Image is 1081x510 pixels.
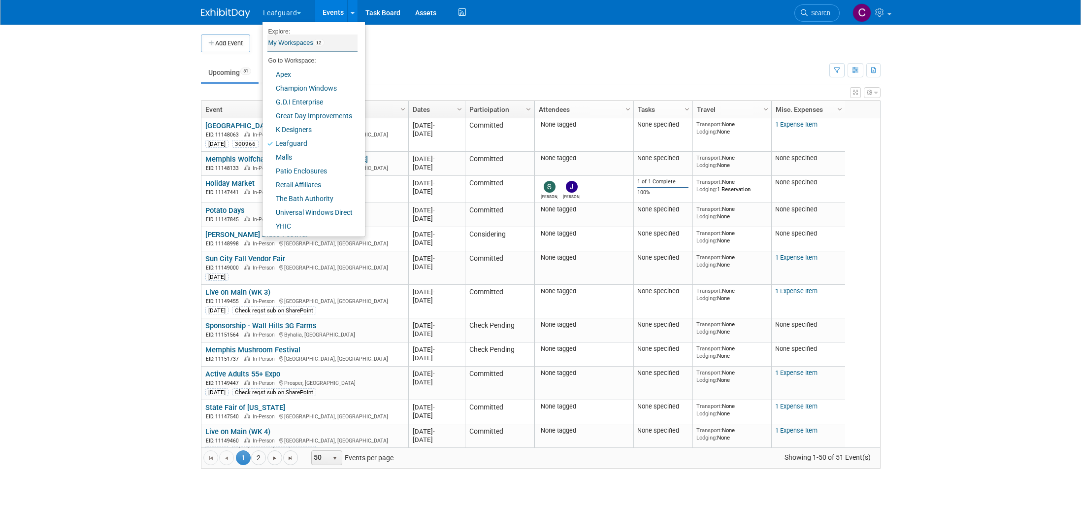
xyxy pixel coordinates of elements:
[637,321,688,329] div: None specified
[433,428,435,435] span: -
[413,296,460,305] div: [DATE]
[413,121,460,130] div: [DATE]
[205,121,275,130] a: [GEOGRAPHIC_DATA]
[538,287,629,295] div: None tagged
[253,413,278,420] span: In-Person
[775,403,818,410] a: 1 Expense Item
[413,354,460,362] div: [DATE]
[206,217,243,222] span: EID: 11147845
[637,178,688,185] div: 1 of 1 Complete
[413,238,460,247] div: [DATE]
[244,356,250,361] img: In-Person Event
[538,230,629,238] div: None tagged
[206,299,243,304] span: EID: 11149455
[638,101,686,118] a: Tasks
[253,438,278,444] span: In-Person
[253,332,278,338] span: In-Person
[775,369,818,376] a: 1 Expense Item
[696,205,722,212] span: Transport:
[244,298,250,303] img: In-Person Event
[775,121,818,128] a: 1 Expense Item
[775,450,880,464] span: Showing 1-50 of 51 Event(s)
[637,287,688,295] div: None specified
[682,101,692,116] a: Column Settings
[539,101,627,118] a: Attendees
[538,154,629,162] div: None tagged
[454,101,465,116] a: Column Settings
[413,345,460,354] div: [DATE]
[251,450,266,465] a: 2
[206,132,243,137] span: EID: 11148063
[244,189,250,194] img: In-Person Event
[262,205,358,219] a: Universal Windows Direct
[696,254,767,268] div: None None
[253,132,278,138] span: In-Person
[413,403,460,411] div: [DATE]
[465,203,534,227] td: Committed
[206,414,243,419] span: EID: 11147540
[637,345,688,353] div: None specified
[205,345,300,354] a: Memphis Mushroom Festival
[637,427,688,435] div: None specified
[696,230,722,237] span: Transport:
[244,332,250,337] img: In-Person Event
[205,306,229,314] div: [DATE]
[538,205,629,213] div: None tagged
[253,265,278,271] span: In-Person
[696,178,767,193] div: None 1 Reservation
[696,321,722,328] span: Transport:
[206,380,243,386] span: EID: 11149447
[206,241,243,246] span: EID: 11148998
[524,105,532,113] span: Column Settings
[253,356,278,362] span: In-Person
[433,404,435,411] span: -
[413,187,460,196] div: [DATE]
[232,140,259,148] div: 300966
[262,81,358,95] a: Champion Windows
[262,95,358,109] a: G.D.I Enterprise
[637,403,688,410] div: None specified
[267,450,282,465] a: Go to the next page
[433,179,435,187] span: -
[413,321,460,330] div: [DATE]
[262,192,358,205] a: The Bath Authority
[413,370,460,378] div: [DATE]
[298,450,403,465] span: Events per page
[696,121,767,135] div: None None
[262,150,358,164] a: Malls
[538,369,629,377] div: None tagged
[262,123,358,136] a: K Designers
[206,356,243,362] span: EID: 11151737
[696,427,722,434] span: Transport:
[637,254,688,262] div: None specified
[622,101,633,116] a: Column Settings
[313,39,325,47] span: 12
[760,101,771,116] a: Column Settings
[413,155,460,163] div: [DATE]
[775,154,817,162] span: None specified
[852,3,871,22] img: Clayton Stackpole
[205,206,245,215] a: Potato Days
[205,164,404,172] div: [GEOGRAPHIC_DATA], [GEOGRAPHIC_DATA]
[205,101,402,118] a: Event
[206,265,243,271] span: EID: 11149000
[696,154,722,161] span: Transport:
[696,261,717,268] span: Lodging:
[201,8,250,18] img: ExhibitDay
[465,251,534,285] td: Committed
[696,213,717,220] span: Lodging:
[637,189,688,196] div: 100%
[262,54,358,67] li: Go to Workspace:
[775,287,818,295] a: 1 Expense Item
[205,330,404,339] div: Byhalia, [GEOGRAPHIC_DATA]
[696,254,722,261] span: Transport:
[465,318,534,342] td: Check Pending
[456,105,463,113] span: Column Settings
[637,121,688,129] div: None specified
[696,230,767,244] div: None None
[696,369,722,376] span: Transport:
[205,412,404,420] div: [GEOGRAPHIC_DATA], [GEOGRAPHIC_DATA]
[465,367,534,400] td: Committed
[205,436,404,444] div: [GEOGRAPHIC_DATA], [GEOGRAPHIC_DATA]
[433,206,435,214] span: -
